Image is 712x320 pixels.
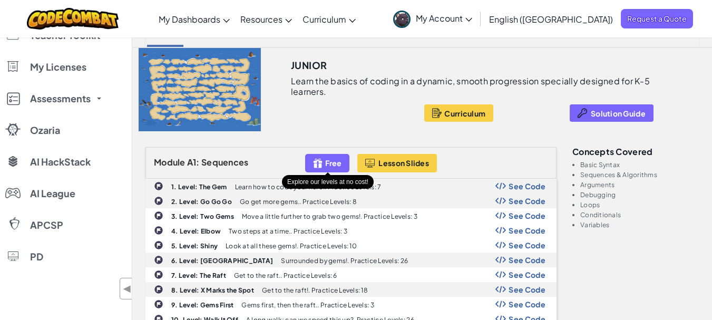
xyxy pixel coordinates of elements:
div: Explore our levels at no cost! [282,175,374,189]
a: 5. Level: Shiny Look at all these gems!. Practice Levels: 10 Show Code Logo See Code [145,238,557,253]
img: IconChallengeLevel.svg [154,181,163,191]
span: Lesson Slides [378,159,429,167]
img: Show Code Logo [495,300,506,308]
a: My Account [388,2,477,35]
span: A1: Sequences [187,157,249,168]
li: Conditionals [580,211,699,218]
a: 1. Level: The Gem Learn how to code your hero!. Practice Levels: 7 Show Code Logo See Code [145,179,557,193]
a: 7. Level: The Raft Get to the raft.. Practice Levels: 6 Show Code Logo See Code [145,267,557,282]
p: Two steps at a time.. Practice Levels: 3 [229,228,347,235]
span: See Code [509,256,545,264]
span: AI HackStack [30,157,91,167]
img: IconChallengeLevel.svg [154,285,163,294]
img: IconChallengeLevel.svg [154,211,163,220]
span: Solution Guide [591,109,646,118]
b: 8. Level: X Marks the Spot [171,286,254,294]
button: Curriculum [424,104,493,122]
h3: Concepts covered [572,147,699,156]
span: My Licenses [30,62,86,72]
a: 8. Level: X Marks the Spot Get to the raft!. Practice Levels: 18 Show Code Logo See Code [145,282,557,297]
button: Solution Guide [570,104,654,122]
span: See Code [509,197,545,205]
img: CodeCombat logo [27,8,119,30]
b: 9. Level: Gems First [171,301,233,309]
span: Curriculum [444,109,485,118]
img: IconChallengeLevel.svg [154,226,163,235]
b: 3. Level: Two Gems [171,212,234,220]
span: Free [325,159,342,167]
p: Surrounded by gems!. Practice Levels: 26 [281,257,408,264]
img: Show Code Logo [495,256,506,264]
a: My Dashboards [153,5,235,33]
img: IconChallengeLevel.svg [154,255,163,265]
span: ◀ [123,281,132,296]
li: Sequences & Algorithms [580,171,699,178]
span: See Code [509,226,545,235]
button: Lesson Slides [357,154,437,172]
img: Show Code Logo [495,286,506,293]
p: Look at all these gems!. Practice Levels: 10 [226,243,357,249]
img: avatar [393,11,411,28]
h3: Junior [291,57,327,73]
span: Ozaria [30,125,60,135]
a: 3. Level: Two Gems Move a little further to grab two gems!. Practice Levels: 3 Show Code Logo See... [145,208,557,223]
img: Show Code Logo [495,182,506,190]
li: Variables [580,221,699,228]
b: 6. Level: [GEOGRAPHIC_DATA] [171,257,273,265]
a: Request a Quote [621,9,693,28]
span: Teacher Toolkit [30,31,100,40]
img: IconChallengeLevel.svg [154,196,163,206]
a: 2. Level: Go Go Go Go get more gems.. Practice Levels: 8 Show Code Logo See Code [145,193,557,208]
img: Show Code Logo [495,197,506,205]
span: English ([GEOGRAPHIC_DATA]) [489,14,613,25]
span: See Code [509,270,545,279]
a: 9. Level: Gems First Gems first, then the raft.. Practice Levels: 3 Show Code Logo See Code [145,297,557,312]
li: Debugging [580,191,699,198]
b: 2. Level: Go Go Go [171,198,232,206]
span: Assessments [30,94,91,103]
b: 5. Level: Shiny [171,242,218,250]
img: IconChallengeLevel.svg [154,240,163,250]
p: Get to the raft.. Practice Levels: 6 [234,272,337,279]
p: Gems first, then the raft.. Practice Levels: 3 [241,302,374,308]
img: IconChallengeLevel.svg [154,270,163,279]
b: 1. Level: The Gem [171,183,227,191]
span: My Account [416,13,472,24]
img: Show Code Logo [495,241,506,249]
p: Go get more gems.. Practice Levels: 8 [240,198,357,205]
span: Module [154,157,186,168]
p: Move a little further to grab two gems!. Practice Levels: 3 [242,213,417,220]
span: See Code [509,285,545,294]
span: See Code [509,300,545,308]
span: AI League [30,189,75,198]
p: Learn how to code your hero!. Practice Levels: 7 [235,183,382,190]
span: Curriculum [303,14,346,25]
a: English ([GEOGRAPHIC_DATA]) [484,5,618,33]
img: IconChallengeLevel.svg [154,299,163,309]
span: Resources [240,14,282,25]
span: See Code [509,241,545,249]
a: Resources [235,5,297,33]
img: Show Code Logo [495,271,506,278]
a: Curriculum [297,5,361,33]
li: Arguments [580,181,699,188]
b: 7. Level: The Raft [171,271,226,279]
a: 6. Level: [GEOGRAPHIC_DATA] Surrounded by gems!. Practice Levels: 26 Show Code Logo See Code [145,253,557,267]
b: 4. Level: Elbow [171,227,221,235]
li: Basic Syntax [580,161,699,168]
span: My Dashboards [159,14,220,25]
img: Show Code Logo [495,212,506,219]
li: Loops [580,201,699,208]
span: See Code [509,182,545,190]
img: Show Code Logo [495,227,506,234]
span: See Code [509,211,545,220]
p: Learn the basics of coding in a dynamic, smooth progression specially designed for K-5 learners. [291,76,672,97]
p: Get to the raft!. Practice Levels: 18 [262,287,368,294]
a: 4. Level: Elbow Two steps at a time.. Practice Levels: 3 Show Code Logo See Code [145,223,557,238]
img: IconFreeLevelv2.svg [313,157,323,169]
